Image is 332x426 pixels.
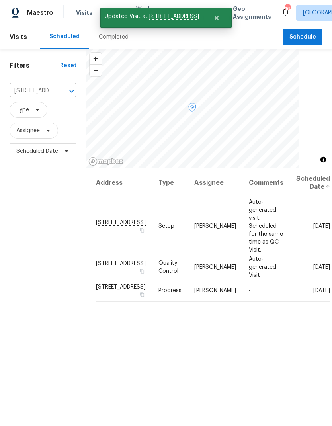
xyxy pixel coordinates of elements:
[139,267,146,274] button: Copy Address
[10,28,27,46] span: Visits
[96,260,146,266] span: [STREET_ADDRESS]
[86,49,299,168] canvas: Map
[318,155,328,164] button: Toggle attribution
[49,33,80,41] div: Scheduled
[88,157,123,166] a: Mapbox homepage
[136,5,156,21] span: Work Orders
[96,284,146,290] span: [STREET_ADDRESS]
[283,29,322,45] button: Schedule
[242,168,290,197] th: Comments
[16,127,40,135] span: Assignee
[233,5,271,21] span: Geo Assignments
[96,168,152,197] th: Address
[76,9,92,17] span: Visits
[188,103,196,115] div: Map marker
[27,9,53,17] span: Maestro
[194,264,236,270] span: [PERSON_NAME]
[249,199,283,252] span: Auto-generated visit. Scheduled for the same time as QC Visit.
[194,288,236,293] span: [PERSON_NAME]
[285,5,290,13] div: 16
[321,155,326,164] span: Toggle attribution
[10,85,54,97] input: Search for an address...
[16,147,58,155] span: Scheduled Date
[289,32,316,42] span: Schedule
[249,288,251,293] span: -
[188,168,242,197] th: Assignee
[194,223,236,229] span: [PERSON_NAME]
[99,33,129,41] div: Completed
[66,86,77,97] button: Open
[313,223,330,229] span: [DATE]
[139,226,146,233] button: Copy Address
[90,64,102,76] button: Zoom out
[139,291,146,298] button: Copy Address
[60,62,76,70] div: Reset
[100,8,203,25] span: Updated Visit at
[158,260,178,274] span: Quality Control
[313,288,330,293] span: [DATE]
[290,168,330,197] th: Scheduled Date ↑
[158,288,182,293] span: Progress
[10,62,60,70] h1: Filters
[152,168,188,197] th: Type
[16,106,29,114] span: Type
[158,223,174,229] span: Setup
[313,264,330,270] span: [DATE]
[249,256,276,277] span: Auto-generated Visit
[203,10,230,26] button: Close
[90,53,102,64] button: Zoom in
